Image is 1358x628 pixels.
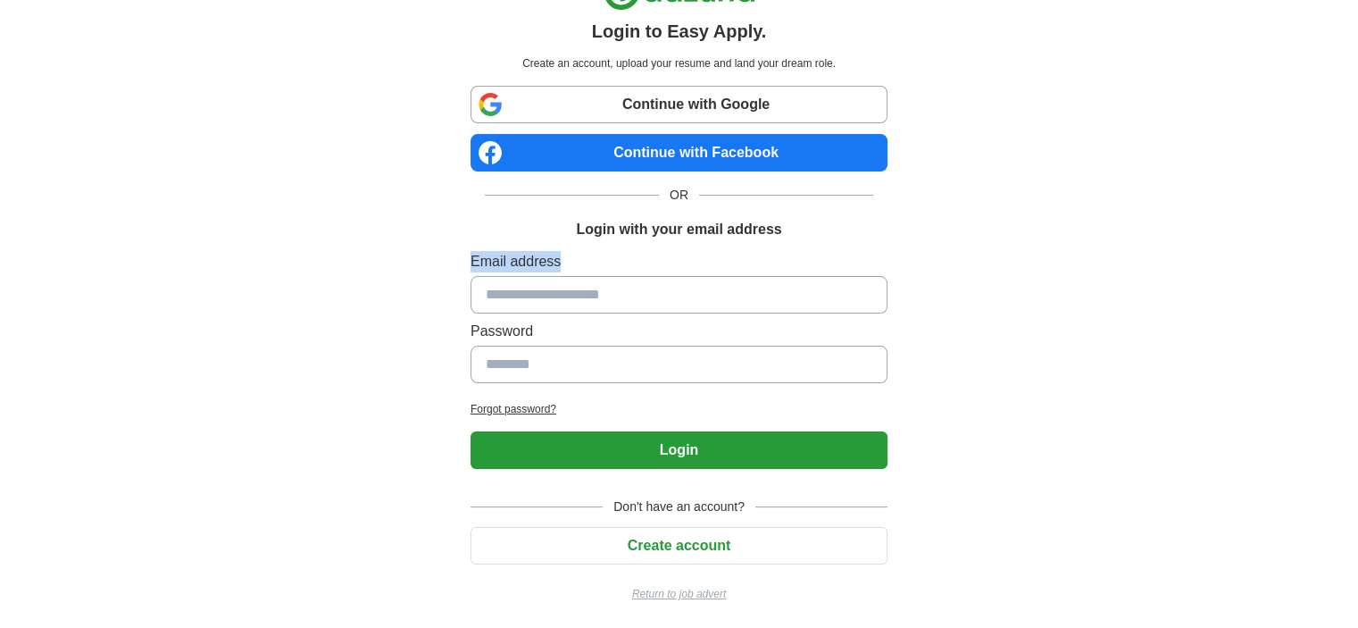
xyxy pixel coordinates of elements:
h1: Login with your email address [576,219,781,240]
h1: Login to Easy Apply. [592,18,767,45]
button: Create account [471,527,887,565]
label: Email address [471,251,887,272]
button: Login [471,431,887,469]
a: Continue with Facebook [471,134,887,172]
span: OR [659,186,699,205]
label: Password [471,321,887,342]
a: Continue with Google [471,86,887,123]
span: Don't have an account? [603,498,755,516]
a: Return to job advert [471,586,887,602]
a: Forgot password? [471,401,887,417]
a: Create account [471,538,887,553]
p: Create an account, upload your resume and land your dream role. [474,55,884,71]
